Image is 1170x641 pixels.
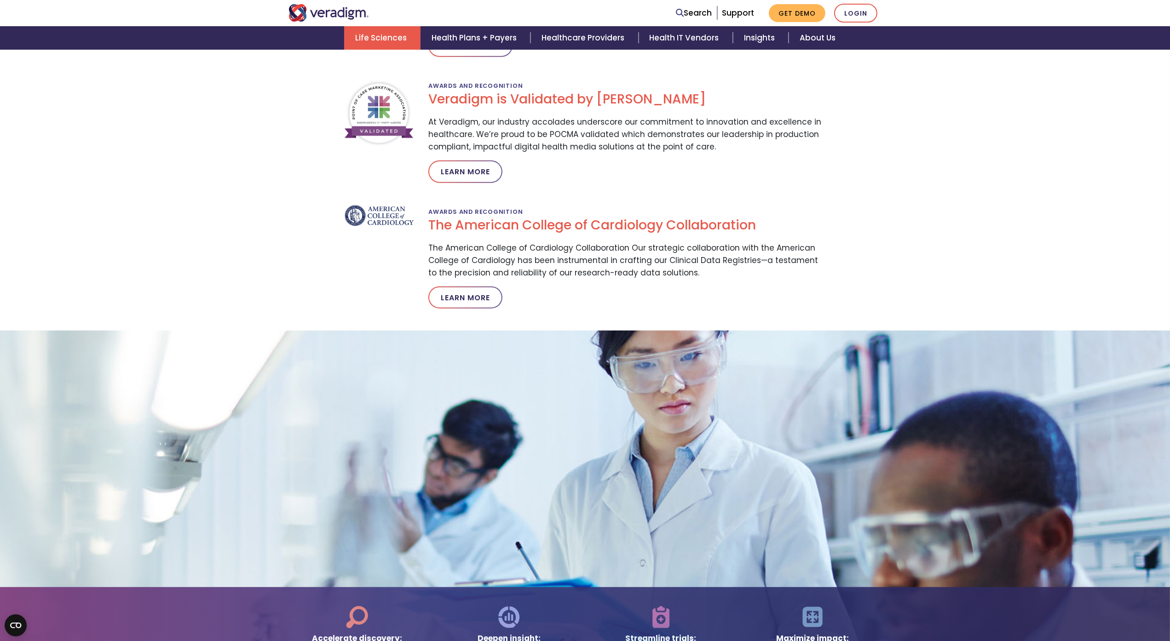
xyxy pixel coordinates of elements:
img: solution-life-science-acc.png [345,205,414,226]
a: Login [834,4,877,23]
img: icon-blue-grow.svg [801,606,825,629]
img: icon-purple-medical-chart.svg [649,606,673,629]
span: Awards and Recognition [428,204,523,219]
span: Awards and Recognition [428,78,523,93]
img: icon-orange-magnify.svg [346,606,369,629]
a: Search [676,7,712,19]
a: Health Plans + Payers [421,26,530,50]
a: Learn More [428,286,502,309]
a: Healthcare Providers [530,26,638,50]
a: Life Sciences [344,26,421,50]
img: solution-life-science-pocma.png [345,79,414,148]
a: Get Demo [769,4,825,22]
span: At Veradigm, our industry accolades underscore our commitment to innovation and excellence in hea... [428,114,825,161]
h2: The American College of Cardiology Collaboration [428,217,825,233]
img: Veradigm logo [288,4,369,22]
iframe: Drift Chat Widget [994,584,1159,630]
h2: Veradigm is Validated by [PERSON_NAME] [428,92,825,107]
a: Insights [733,26,789,50]
span: The American College of Cardiology Collaboration Our strategic collaboration with the American Co... [428,240,825,286]
img: icon-violet-bar.svg [497,606,521,629]
a: Health IT Vendors [639,26,733,50]
a: Learn More [428,160,502,183]
a: About Us [789,26,847,50]
a: Support [722,7,754,18]
button: Open CMP widget [5,614,27,636]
